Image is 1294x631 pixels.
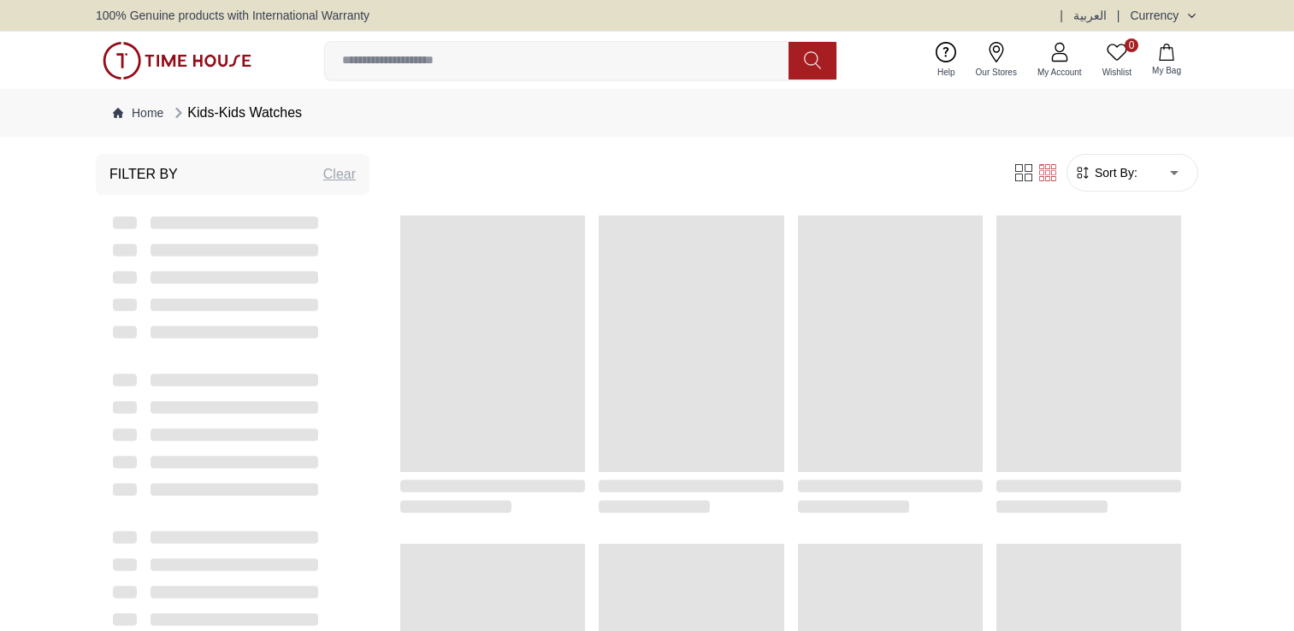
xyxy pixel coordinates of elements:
[109,164,178,185] h3: Filter By
[1117,7,1120,24] span: |
[1074,164,1137,181] button: Sort By:
[1031,66,1089,79] span: My Account
[1060,7,1063,24] span: |
[1096,66,1138,79] span: Wishlist
[96,89,1198,137] nav: Breadcrumb
[103,42,251,80] img: ...
[1091,164,1137,181] span: Sort By:
[1145,64,1188,77] span: My Bag
[323,164,356,185] div: Clear
[113,104,163,121] a: Home
[927,38,966,82] a: Help
[96,7,369,24] span: 100% Genuine products with International Warranty
[1142,40,1191,80] button: My Bag
[170,103,302,123] div: Kids-Kids Watches
[969,66,1024,79] span: Our Stores
[1125,38,1138,52] span: 0
[1073,7,1107,24] button: العربية
[1130,7,1185,24] div: Currency
[1092,38,1142,82] a: 0Wishlist
[966,38,1027,82] a: Our Stores
[931,66,962,79] span: Help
